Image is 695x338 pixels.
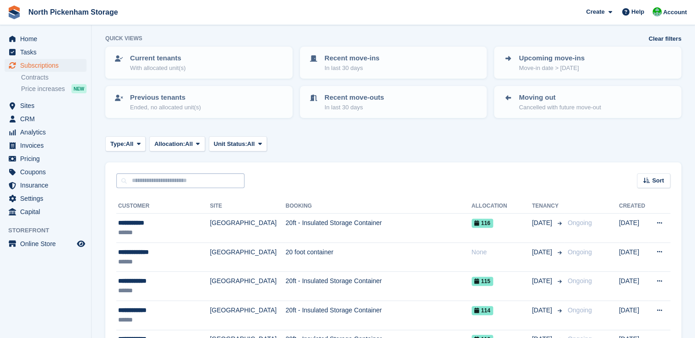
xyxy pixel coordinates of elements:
span: Analytics [20,126,75,139]
span: Sort [652,176,664,185]
span: 114 [472,306,493,315]
td: [DATE] [619,214,649,243]
span: [DATE] [532,218,554,228]
p: Previous tenants [130,92,201,103]
a: Upcoming move-ins Move-in date > [DATE] [495,48,680,78]
span: Settings [20,192,75,205]
td: 20ft - Insulated Storage Container [286,214,472,243]
img: Chris Gulliver [652,7,662,16]
h6: Quick views [105,34,142,43]
a: Moving out Cancelled with future move-out [495,87,680,117]
a: menu [5,205,87,218]
p: Ended, no allocated unit(s) [130,103,201,112]
a: Contracts [21,73,87,82]
a: Recent move-ins In last 30 days [301,48,486,78]
th: Created [619,199,649,214]
th: Tenancy [532,199,564,214]
a: Preview store [76,238,87,249]
th: Customer [116,199,210,214]
a: menu [5,179,87,192]
a: menu [5,139,87,152]
span: Home [20,32,75,45]
td: [GEOGRAPHIC_DATA] [210,272,285,301]
a: menu [5,59,87,72]
span: All [247,139,255,149]
td: 20ft - Insulated Storage Container [286,300,472,330]
span: Subscriptions [20,59,75,72]
span: Insurance [20,179,75,192]
span: Create [586,7,604,16]
span: [DATE] [532,276,554,286]
div: NEW [71,84,87,93]
span: Capital [20,205,75,218]
span: CRM [20,113,75,125]
p: In last 30 days [325,64,380,73]
a: menu [5,46,87,59]
span: [DATE] [532,306,554,315]
span: Sites [20,99,75,112]
img: stora-icon-8386f47178a22dfd0bd8f6a31ec36ba5ce8667c1dd55bd0f319d3a0aa187defe.svg [7,5,21,19]
span: Storefront [8,226,91,235]
p: Recent move-outs [325,92,384,103]
a: menu [5,32,87,45]
span: All [185,139,193,149]
a: menu [5,237,87,250]
p: In last 30 days [325,103,384,112]
span: Ongoing [568,277,592,284]
span: Pricing [20,152,75,165]
a: Current tenants With allocated unit(s) [106,48,292,78]
a: menu [5,192,87,205]
p: Upcoming move-ins [519,53,584,64]
a: menu [5,113,87,125]
a: Price increases NEW [21,84,87,94]
span: Account [663,8,687,17]
span: Price increases [21,85,65,93]
span: Ongoing [568,219,592,226]
p: Move-in date > [DATE] [519,64,584,73]
a: Previous tenants Ended, no allocated unit(s) [106,87,292,117]
span: Help [631,7,644,16]
button: Unit Status: All [209,136,267,151]
p: Recent move-ins [325,53,380,64]
span: 115 [472,277,493,286]
td: [DATE] [619,272,649,301]
p: Moving out [519,92,601,103]
td: [GEOGRAPHIC_DATA] [210,242,285,272]
td: [DATE] [619,300,649,330]
span: Invoices [20,139,75,152]
button: Allocation: All [149,136,205,151]
p: Current tenants [130,53,185,64]
button: Type: All [105,136,146,151]
a: North Pickenham Storage [25,5,122,20]
p: With allocated unit(s) [130,64,185,73]
a: menu [5,99,87,112]
span: Type: [110,139,126,149]
td: [GEOGRAPHIC_DATA] [210,214,285,243]
span: [DATE] [532,247,554,257]
td: [GEOGRAPHIC_DATA] [210,300,285,330]
a: menu [5,126,87,139]
span: All [126,139,134,149]
span: Unit Status: [214,139,247,149]
a: menu [5,166,87,178]
span: Allocation: [154,139,185,149]
th: Site [210,199,285,214]
th: Booking [286,199,472,214]
td: [DATE] [619,242,649,272]
span: Ongoing [568,306,592,314]
span: Online Store [20,237,75,250]
a: Recent move-outs In last 30 days [301,87,486,117]
span: Tasks [20,46,75,59]
td: 20 foot container [286,242,472,272]
a: menu [5,152,87,165]
span: Coupons [20,166,75,178]
td: 20ft - Insulated Storage Container [286,272,472,301]
span: Ongoing [568,248,592,256]
p: Cancelled with future move-out [519,103,601,112]
span: 116 [472,219,493,228]
a: Clear filters [648,34,681,43]
th: Allocation [472,199,532,214]
div: None [472,247,532,257]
